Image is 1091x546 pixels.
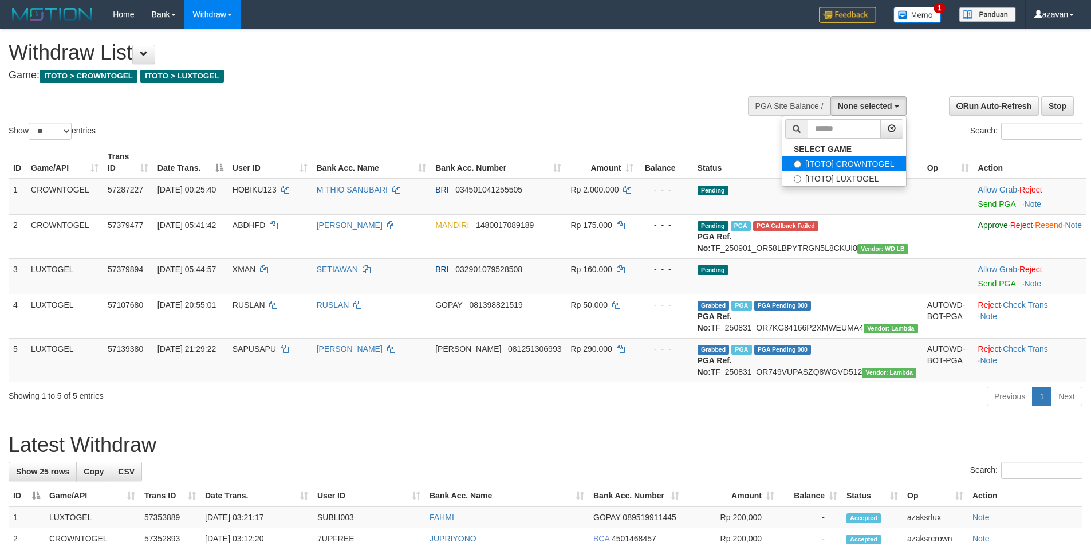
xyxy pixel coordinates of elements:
button: None selected [830,96,907,116]
th: Trans ID: activate to sort column ascending [140,485,200,506]
span: Copy 089519911445 to clipboard [623,513,676,522]
th: Bank Acc. Name: activate to sort column ascending [312,146,431,179]
span: Rp 290.000 [570,344,612,353]
a: Send PGA [978,199,1015,209]
td: · · [974,338,1086,382]
th: Date Trans.: activate to sort column descending [153,146,228,179]
img: Feedback.jpg [819,7,876,23]
th: Bank Acc. Number: activate to sort column ascending [589,485,684,506]
span: [DATE] 21:29:22 [157,344,216,353]
b: SELECT GAME [794,144,852,154]
span: CSV [118,467,135,476]
input: Search: [1001,462,1082,479]
span: Accepted [846,535,881,544]
span: Copy 034501041255505 to clipboard [455,185,522,194]
th: Action [968,485,1082,506]
td: 57353889 [140,506,200,528]
th: Action [974,146,1086,179]
a: Stop [1041,96,1074,116]
span: Vendor URL: https://dashboard.q2checkout.com/secure [857,244,908,254]
a: Note [972,513,990,522]
label: Search: [970,123,1082,140]
span: 1 [934,3,946,13]
a: Note [1025,279,1042,288]
a: M THIO SANUBARI [317,185,388,194]
a: [PERSON_NAME] [317,344,383,353]
span: Pending [698,186,728,195]
span: ITOTO > CROWNTOGEL [40,70,137,83]
div: - - - [643,264,688,275]
a: Reject [1019,185,1042,194]
h1: Latest Withdraw [9,434,1082,457]
span: PGA Pending [754,345,812,355]
div: PGA Site Balance / [748,96,830,116]
span: [DATE] 05:44:57 [157,265,216,274]
span: GOPAY [593,513,620,522]
td: CROWNTOGEL [26,179,103,215]
a: Note [1025,199,1042,209]
a: Check Trans [1003,300,1048,309]
a: Show 25 rows [9,462,77,481]
th: User ID: activate to sort column ascending [313,485,425,506]
th: Status: activate to sort column ascending [842,485,903,506]
td: Rp 200,000 [684,506,779,528]
td: TF_250831_OR749VUPASZQ8WGVD512 [693,338,923,382]
input: [ITOTO] LUXTOGEL [794,175,801,183]
td: · · [974,294,1086,338]
div: - - - [643,219,688,231]
th: Op: activate to sort column ascending [903,485,968,506]
th: Balance: activate to sort column ascending [779,485,842,506]
td: · [974,258,1086,294]
td: 4 [9,294,26,338]
span: Copy 032901079528508 to clipboard [455,265,522,274]
a: FAHMI [430,513,454,522]
span: Rp 160.000 [570,265,612,274]
a: Next [1051,387,1082,406]
span: Rp 2.000.000 [570,185,619,194]
span: 57139380 [108,344,143,353]
td: LUXTOGEL [26,258,103,294]
th: ID: activate to sort column descending [9,485,45,506]
td: · [974,179,1086,215]
span: ITOTO > LUXTOGEL [140,70,224,83]
th: ID [9,146,26,179]
span: · [978,185,1019,194]
span: 57379894 [108,265,143,274]
span: [DATE] 00:25:40 [157,185,216,194]
th: User ID: activate to sort column ascending [228,146,312,179]
label: [ITOTO] LUXTOGEL [782,171,906,186]
td: SUBLI003 [313,506,425,528]
span: Rp 175.000 [570,221,612,230]
a: Check Trans [1003,344,1048,353]
span: Copy 4501468457 to clipboard [612,534,656,543]
span: None selected [838,101,892,111]
div: - - - [643,299,688,311]
td: LUXTOGEL [45,506,140,528]
td: LUXTOGEL [26,294,103,338]
a: Allow Grab [978,265,1017,274]
span: Copy [84,467,104,476]
td: · · · [974,214,1086,258]
span: [DATE] 20:55:01 [157,300,216,309]
span: HOBIKU123 [233,185,277,194]
a: Reject [978,300,1001,309]
span: GOPAY [435,300,462,309]
a: [PERSON_NAME] [317,221,383,230]
input: [ITOTO] CROWNTOGEL [794,160,801,168]
a: Note [972,534,990,543]
th: Trans ID: activate to sort column ascending [103,146,153,179]
span: Vendor URL: https://order7.1velocity.biz [862,368,916,378]
div: Showing 1 to 5 of 5 entries [9,386,446,402]
div: - - - [643,184,688,195]
a: Note [980,356,997,365]
span: Show 25 rows [16,467,69,476]
input: Search: [1001,123,1082,140]
span: 57379477 [108,221,143,230]
a: JUPRIYONO [430,534,476,543]
span: · [978,265,1019,274]
a: Allow Grab [978,185,1017,194]
td: [DATE] 03:21:17 [200,506,313,528]
span: Vendor URL: https://order7.1velocity.biz [864,324,918,333]
span: [PERSON_NAME] [435,344,501,353]
span: 57287227 [108,185,143,194]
